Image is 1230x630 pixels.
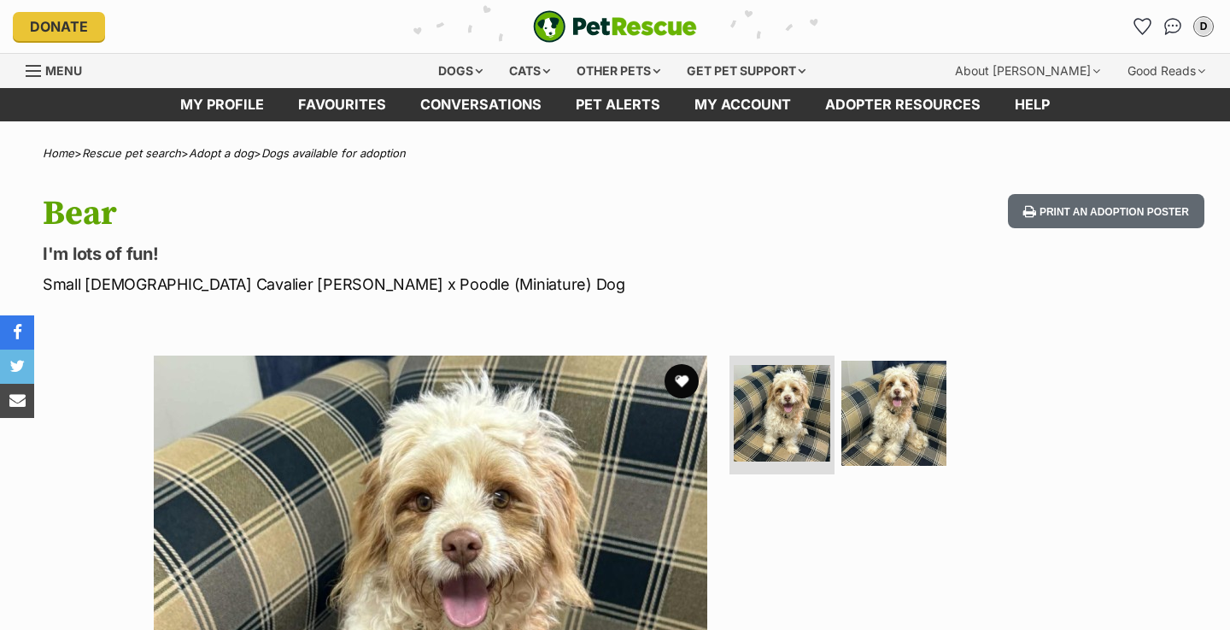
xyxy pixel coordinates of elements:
a: Rescue pet search [82,146,181,160]
img: Photo of Bear [734,365,830,462]
h1: Bear [43,194,750,233]
button: Print an adoption poster [1008,194,1204,229]
a: Home [43,146,74,160]
a: Donate [13,12,105,41]
div: D [1195,18,1212,35]
div: Dogs [426,54,495,88]
a: Adopt a dog [189,146,254,160]
a: Conversations [1159,13,1186,40]
a: Adopter resources [808,88,998,121]
a: Menu [26,54,94,85]
button: favourite [665,364,699,398]
img: logo-e224e6f780fb5917bec1dbf3a21bbac754714ae5b6737aabdf751b685950b380.svg [533,10,697,43]
a: Dogs available for adoption [261,146,406,160]
div: Get pet support [675,54,817,88]
button: My account [1190,13,1217,40]
span: Menu [45,63,82,78]
ul: Account quick links [1128,13,1217,40]
img: Photo of Bear [841,361,946,466]
div: About [PERSON_NAME] [943,54,1112,88]
div: Other pets [565,54,672,88]
a: conversations [403,88,559,121]
p: I'm lots of fun! [43,242,750,266]
p: Small [DEMOGRAPHIC_DATA] Cavalier [PERSON_NAME] x Poodle (Miniature) Dog [43,273,750,296]
a: Help [998,88,1067,121]
a: Favourites [1128,13,1156,40]
a: Favourites [281,88,403,121]
a: My account [677,88,808,121]
div: Cats [497,54,562,88]
a: My profile [163,88,281,121]
img: chat-41dd97257d64d25036548639549fe6c8038ab92f7586957e7f3b1b290dea8141.svg [1164,18,1182,35]
a: Pet alerts [559,88,677,121]
a: PetRescue [533,10,697,43]
div: Good Reads [1116,54,1217,88]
